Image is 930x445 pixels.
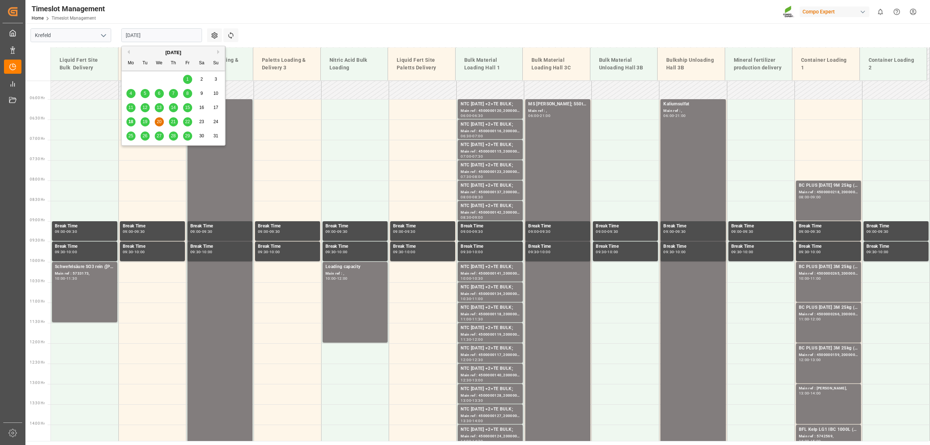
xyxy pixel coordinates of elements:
div: Break Time [393,223,452,230]
div: Bulk Material Loading Hall 3C [529,53,584,74]
span: 9 [201,91,203,96]
div: 09:00 [325,230,336,233]
div: [DATE] [122,49,225,56]
div: 09:00 [799,230,809,233]
div: 09:00 [731,230,742,233]
div: Break Time [55,243,114,250]
span: 08:00 Hr [30,177,45,181]
div: 11:30 [66,277,77,280]
div: Schwefelsäure SO3 rein ([PERSON_NAME]); [55,263,114,271]
div: MS [PERSON_NAME]; 550to BLK Classic + 600 BLK Suprem [528,101,587,108]
div: 09:30 [405,230,415,233]
div: Choose Friday, August 22nd, 2025 [183,117,192,126]
div: Main ref : 4500000141, 2000000058; [461,271,520,277]
div: Fr [183,59,192,68]
div: Th [169,59,178,68]
div: Choose Saturday, August 30th, 2025 [197,132,206,141]
div: Mo [126,59,136,68]
div: - [404,230,405,233]
div: Break Time [325,223,385,230]
div: 12:00 [472,338,483,341]
div: 09:30 [731,250,742,254]
div: - [471,155,472,158]
div: 09:30 [461,250,471,254]
div: Choose Tuesday, August 5th, 2025 [141,89,150,98]
div: Main ref : 4500000123, 2000000058; [461,169,520,175]
div: 11:00 [472,297,483,300]
div: Choose Friday, August 8th, 2025 [183,89,192,98]
span: 24 [213,119,218,124]
div: 09:00 [596,230,606,233]
span: 06:30 Hr [30,116,45,120]
span: 3 [215,77,217,82]
div: - [471,195,472,199]
div: Timeslot Management [32,3,105,14]
div: 21:00 [675,114,686,117]
span: 30 [199,133,204,138]
div: Choose Friday, August 15th, 2025 [183,103,192,112]
div: Choose Monday, August 18th, 2025 [126,117,136,126]
div: 09:30 [607,230,618,233]
div: Break Time [799,243,858,250]
div: 10:00 [461,277,471,280]
div: 11:00 [810,277,821,280]
div: Main ref : 4500000137, 2000000058; [461,189,520,195]
span: 8 [186,91,189,96]
div: Break Time [731,223,790,230]
div: - [471,297,472,300]
div: Choose Sunday, August 10th, 2025 [211,89,221,98]
div: 09:00 [55,230,65,233]
div: NTC [DATE] +2+TE BULK; [461,101,520,108]
div: 09:30 [528,250,539,254]
div: Break Time [190,223,250,230]
div: 10:00 [878,250,889,254]
div: 09:30 [202,230,213,233]
div: Choose Thursday, August 28th, 2025 [169,132,178,141]
span: 12 [142,105,147,110]
div: Choose Monday, August 4th, 2025 [126,89,136,98]
div: Break Time [461,223,520,230]
div: 06:30 [461,134,471,138]
div: - [201,250,202,254]
div: 10:00 [799,277,809,280]
div: Choose Sunday, August 17th, 2025 [211,103,221,112]
div: 12:00 [810,317,821,321]
div: Break Time [258,243,317,250]
div: Choose Sunday, August 24th, 2025 [211,117,221,126]
div: 11:00 [461,317,471,321]
span: 2 [201,77,203,82]
div: Choose Saturday, August 23rd, 2025 [197,117,206,126]
div: - [268,230,270,233]
div: 08:00 [472,175,483,178]
div: - [471,338,472,341]
div: 10:00 [134,250,145,254]
div: Main ref : , [325,271,385,277]
div: 09:30 [190,250,201,254]
div: 09:30 [66,230,77,233]
div: 09:30 [55,250,65,254]
span: 08:30 Hr [30,198,45,202]
div: 09:30 [258,250,268,254]
div: Container Loading 1 [798,53,854,74]
span: 4 [130,91,132,96]
div: 10:00 [810,250,821,254]
div: Choose Wednesday, August 20th, 2025 [155,117,164,126]
div: Choose Tuesday, August 12th, 2025 [141,103,150,112]
div: Choose Monday, August 25th, 2025 [126,132,136,141]
div: - [65,250,66,254]
div: Choose Saturday, August 16th, 2025 [197,103,206,112]
div: Main ref : 4500000265, 2000000105; [799,271,858,277]
div: 09:00 [810,195,821,199]
div: 09:00 [190,230,201,233]
span: 09:30 Hr [30,238,45,242]
div: 10:00 [337,250,348,254]
div: - [606,250,607,254]
span: 16 [199,105,204,110]
div: - [471,277,472,280]
span: 19 [142,119,147,124]
div: - [674,114,675,117]
div: 09:00 [528,230,539,233]
div: - [133,230,134,233]
div: 06:00 [461,114,471,117]
div: Break Time [866,223,926,230]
